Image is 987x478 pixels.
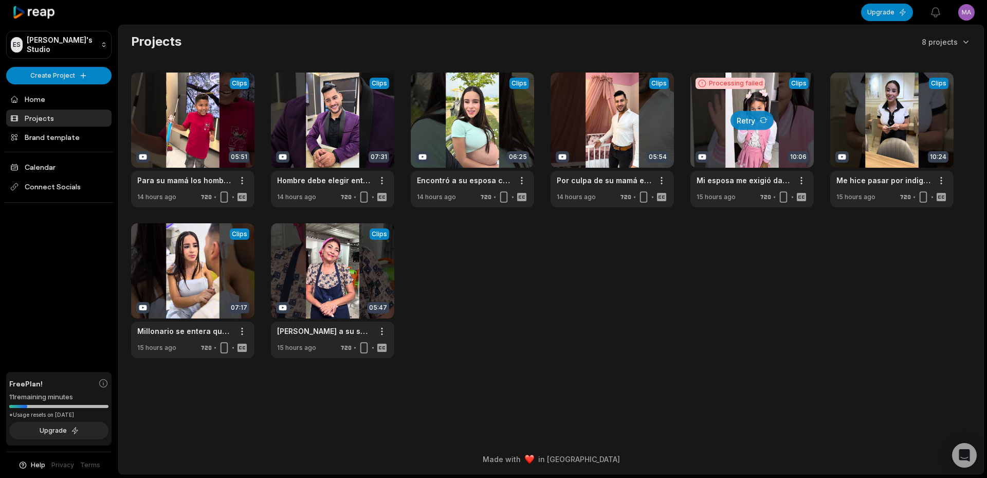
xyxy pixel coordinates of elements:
a: Para su mamá los hombres no deben hacer oficio’ para su papá ser hombre es ayudar en casa😳 [137,175,232,186]
button: Retry [730,111,774,130]
h2: Projects [131,33,181,50]
div: Made with in [GEOGRAPHIC_DATA] [128,454,974,465]
a: Me hice pasar por indigente para saber quién me decía trabajar conmigo😱 [836,175,931,186]
div: Open Intercom Messenger [952,443,977,468]
img: heart emoji [525,455,534,464]
a: Encontró a su esposa con otro en la cama, pero su reacción sorprendió a todos😳 [417,175,511,186]
a: Brand template [6,129,112,146]
a: Millonario se entera que el hijo de su esposa y de él está dentro de quien fue su primer amor😱 [137,326,232,337]
div: *Usage resets on [DATE] [9,411,108,419]
div: 11 remaining minutes [9,392,108,402]
a: Calendar [6,158,112,175]
button: Upgrade [9,422,108,439]
button: Create Project [6,67,112,84]
a: [PERSON_NAME] a su suegra por vender empanadas sin saber quién era😱 [277,326,372,337]
div: Mi esposa me exigió darle el apellido a un hijo que ni sabía que era mío😱 [697,175,791,186]
a: Terms [80,461,100,470]
button: 8 projects [922,37,971,47]
button: Help [18,461,45,470]
button: Upgrade [861,4,913,21]
a: Por culpa de su mamá estuvo a punto de perder a su esposo final inesperado😱 [557,175,651,186]
span: Help [31,461,45,470]
span: Free Plan! [9,378,43,389]
a: Home [6,91,112,108]
a: Hombre debe elegir entre el amor de sus hijas o el de su esposa [PERSON_NAME]😱 [277,175,372,186]
a: Privacy [51,461,74,470]
span: Connect Socials [6,178,112,196]
p: [PERSON_NAME]'s Studio [27,36,97,54]
a: Projects [6,110,112,127]
div: ES [11,37,23,52]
